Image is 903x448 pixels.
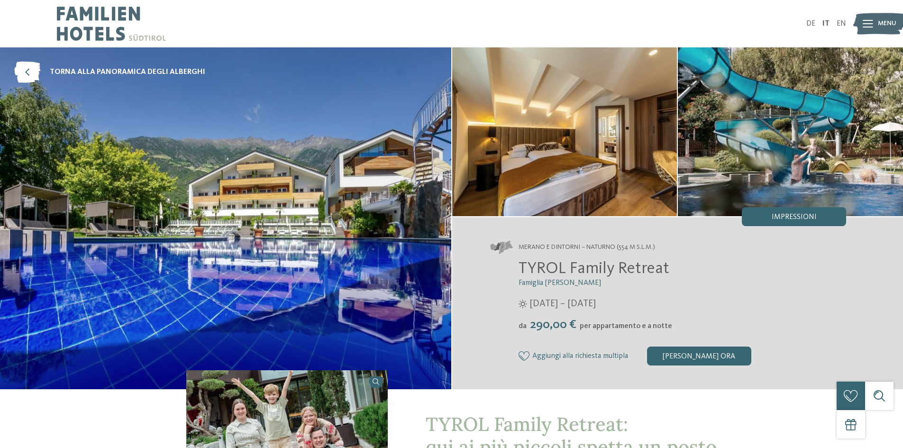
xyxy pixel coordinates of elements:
[528,319,579,331] span: 290,00 €
[878,19,896,28] span: Menu
[837,20,846,27] a: EN
[519,243,655,252] span: Merano e dintorni – Naturno (554 m s.l.m.)
[519,300,527,308] i: Orari d'apertura estate
[678,47,903,216] img: Un family hotel a Naturno di gran classe
[580,322,672,330] span: per appartamento e a notte
[519,260,669,277] span: TYROL Family Retreat
[519,279,601,287] span: Famiglia [PERSON_NAME]
[529,297,596,311] span: [DATE] – [DATE]
[452,47,677,216] img: Un family hotel a Naturno di gran classe
[647,347,751,366] div: [PERSON_NAME] ora
[532,352,628,361] span: Aggiungi alla richiesta multipla
[772,213,817,221] span: Impressioni
[822,20,830,27] a: IT
[14,62,205,83] a: torna alla panoramica degli alberghi
[806,20,815,27] a: DE
[519,322,527,330] span: da
[50,67,205,77] span: torna alla panoramica degli alberghi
